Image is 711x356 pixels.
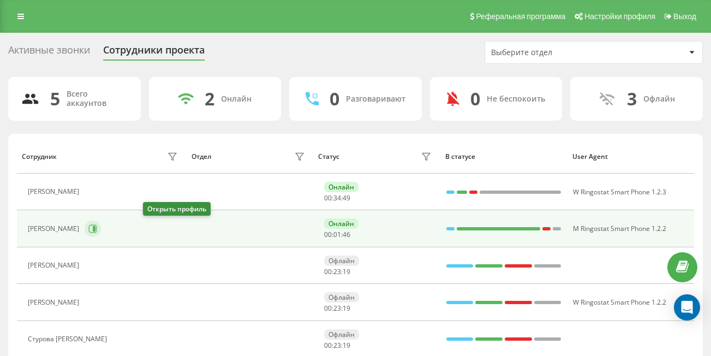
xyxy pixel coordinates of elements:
div: Офлайн [324,256,359,266]
span: 19 [343,267,350,276]
div: Всего аккаунтов [67,90,128,108]
div: В статусе [445,153,562,161]
span: 00 [324,267,332,276]
div: Сотрудники проекта [103,44,205,61]
div: [PERSON_NAME] [28,262,82,269]
span: 00 [324,193,332,203]
span: Настройки профиля [584,12,655,21]
div: Выберите отдел [491,48,622,57]
div: [PERSON_NAME] [28,299,82,306]
div: : : [324,194,350,202]
span: 19 [343,341,350,350]
span: 19 [343,304,350,313]
div: Онлайн [221,94,252,104]
span: 00 [324,341,332,350]
div: Офлайн [643,94,675,104]
div: 0 [330,88,339,109]
span: 00 [324,230,332,239]
div: Офлайн [324,329,359,340]
div: Онлайн [324,218,359,229]
span: 00 [324,304,332,313]
div: Сотрудник [22,153,57,161]
span: M Ringostat Smart Phone 1.2.2 [573,224,666,233]
div: [PERSON_NAME] [28,225,82,233]
div: : : [324,231,350,239]
div: Онлайн [324,182,359,192]
div: Cтурова [PERSON_NAME] [28,335,110,343]
span: Реферальная программа [476,12,565,21]
div: Офлайн [324,292,359,302]
span: W Ringostat Smart Phone 1.2.2 [573,298,666,307]
div: : : [324,268,350,276]
div: 2 [205,88,214,109]
div: Open Intercom Messenger [674,294,700,321]
div: : : [324,305,350,312]
div: Не беспокоить [487,94,545,104]
span: Выход [673,12,696,21]
span: 01 [333,230,341,239]
div: Активные звонки [8,44,90,61]
span: 49 [343,193,350,203]
span: 23 [333,267,341,276]
span: W Ringostat Smart Phone 1.2.3 [573,187,666,197]
div: 5 [50,88,60,109]
div: 0 [470,88,480,109]
span: 34 [333,193,341,203]
span: 23 [333,341,341,350]
div: 3 [627,88,637,109]
div: Разговаривают [346,94,405,104]
span: 46 [343,230,350,239]
div: User Agent [572,153,689,161]
div: [PERSON_NAME] [28,188,82,195]
span: 23 [333,304,341,313]
div: Отдел [192,153,211,161]
div: Открыть профиль [143,202,211,216]
div: Статус [318,153,339,161]
div: : : [324,342,350,349]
